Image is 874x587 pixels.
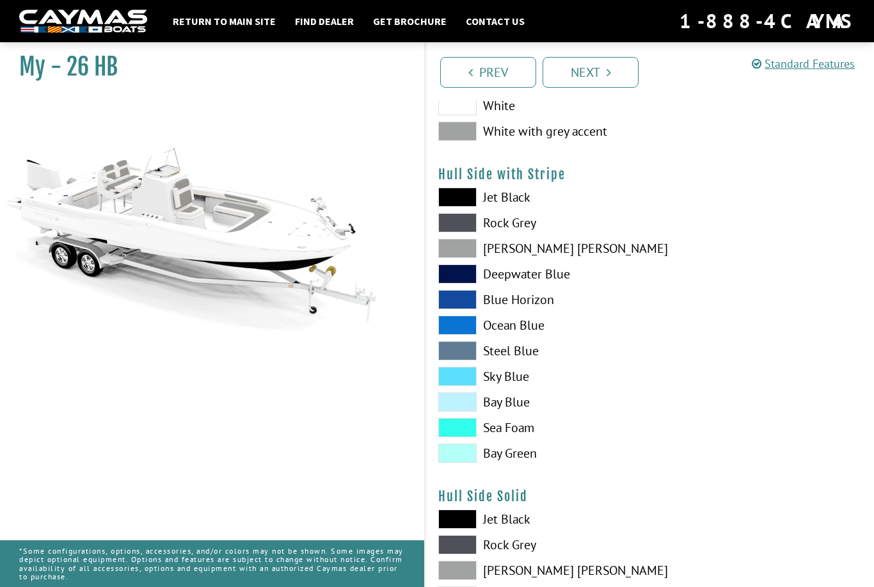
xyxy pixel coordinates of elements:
[438,166,861,182] h4: Hull Side with Stripe
[19,540,405,587] p: *Some configurations, options, accessories, and/or colors may not be shown. Some images may depic...
[19,10,147,33] img: white-logo-c9c8dbefe5ff5ceceb0f0178aa75bf4bb51f6bca0971e226c86eb53dfe498488.png
[459,13,531,29] a: Contact Us
[438,188,637,207] label: Jet Black
[289,13,360,29] a: Find Dealer
[543,57,639,88] a: Next
[19,52,392,81] h1: My - 26 HB
[438,561,637,580] label: [PERSON_NAME] [PERSON_NAME]
[438,392,637,412] label: Bay Blue
[438,510,637,529] label: Jet Black
[438,239,637,258] label: [PERSON_NAME] [PERSON_NAME]
[438,341,637,360] label: Steel Blue
[438,488,861,504] h4: Hull Side Solid
[438,213,637,232] label: Rock Grey
[752,56,855,71] a: Standard Features
[438,122,637,141] label: White with grey accent
[438,535,637,554] label: Rock Grey
[438,444,637,463] label: Bay Green
[438,264,637,284] label: Deepwater Blue
[437,55,874,88] ul: Pagination
[367,13,453,29] a: Get Brochure
[166,13,282,29] a: Return to main site
[438,367,637,386] label: Sky Blue
[438,316,637,335] label: Ocean Blue
[679,7,855,35] div: 1-888-4CAYMAS
[440,57,536,88] a: Prev
[438,290,637,309] label: Blue Horizon
[438,418,637,437] label: Sea Foam
[438,96,637,115] label: White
